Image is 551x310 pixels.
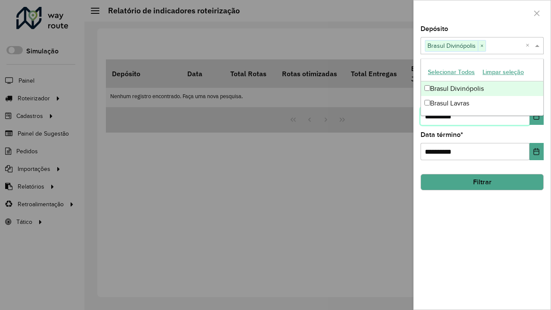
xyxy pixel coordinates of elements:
[529,108,544,125] button: Choose Date
[529,143,544,160] button: Choose Date
[479,65,528,79] button: Limpar seleção
[421,59,544,116] ng-dropdown-panel: Options list
[421,174,544,190] button: Filtrar
[421,24,448,34] label: Depósito
[526,40,533,51] span: Clear all
[421,81,543,96] div: Brasul Divinópolis
[421,130,463,140] label: Data término
[424,65,479,79] button: Selecionar Todos
[478,41,486,51] span: ×
[425,40,478,51] span: Brasul Divinópolis
[421,96,543,111] div: Brasul Lavras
